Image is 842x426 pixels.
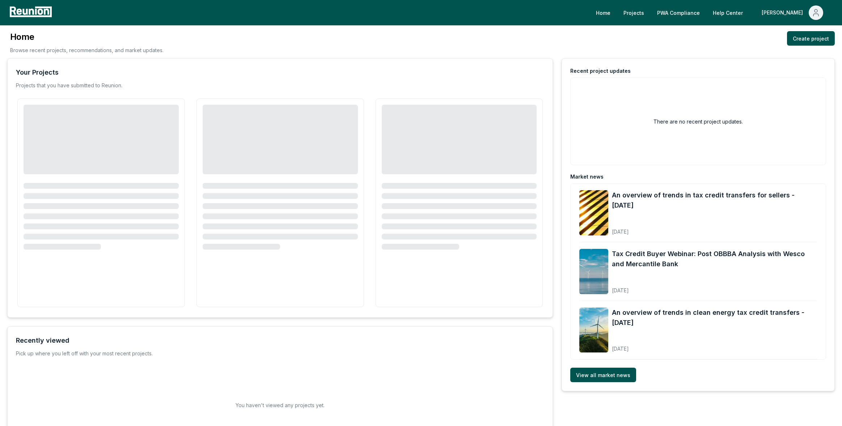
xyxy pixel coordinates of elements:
[618,5,650,20] a: Projects
[16,67,59,78] div: Your Projects
[762,5,806,20] div: [PERSON_NAME]
[16,350,153,357] div: Pick up where you left off with your most recent projects.
[756,5,829,20] button: [PERSON_NAME]
[570,173,604,180] div: Market news
[612,308,817,328] a: An overview of trends in clean energy tax credit transfers - [DATE]
[707,5,749,20] a: Help Center
[579,308,608,353] img: An overview of trends in clean energy tax credit transfers - August 2025
[579,190,608,235] img: An overview of trends in tax credit transfers for sellers - September 2025
[10,31,164,43] h3: Home
[612,340,817,352] div: [DATE]
[612,281,817,294] div: [DATE]
[10,46,164,54] p: Browse recent projects, recommendations, and market updates.
[651,5,706,20] a: PWA Compliance
[570,67,631,75] div: Recent project updates
[570,368,636,382] a: View all market news
[653,118,743,125] h2: There are no recent project updates.
[16,82,122,89] p: Projects that you have submitted to Reunion.
[590,5,616,20] a: Home
[579,249,608,294] img: Tax Credit Buyer Webinar: Post OBBBA Analysis with Wesco and Mercantile Bank
[612,190,817,210] a: An overview of trends in tax credit transfers for sellers - [DATE]
[236,401,325,409] h2: You haven't viewed any projects yet.
[612,249,817,269] a: Tax Credit Buyer Webinar: Post OBBBA Analysis with Wesco and Mercantile Bank
[612,223,817,235] div: [DATE]
[787,31,835,46] a: Create project
[16,335,69,346] div: Recently viewed
[590,5,835,20] nav: Main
